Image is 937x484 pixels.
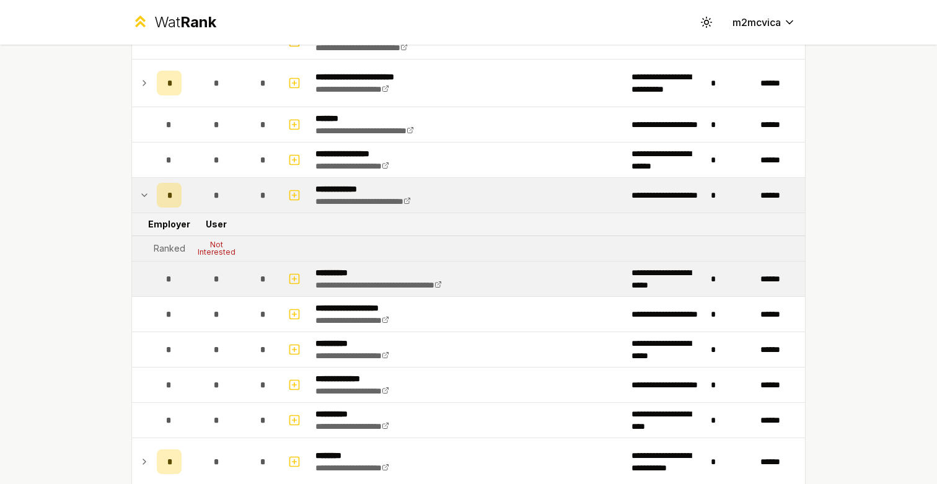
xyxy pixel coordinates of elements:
[152,213,187,235] td: Employer
[154,12,216,32] div: Wat
[180,13,216,31] span: Rank
[187,213,246,235] td: User
[732,15,781,30] span: m2mcvica
[154,242,185,255] div: Ranked
[131,12,216,32] a: WatRank
[191,241,241,256] div: Not Interested
[723,11,806,33] button: m2mcvica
